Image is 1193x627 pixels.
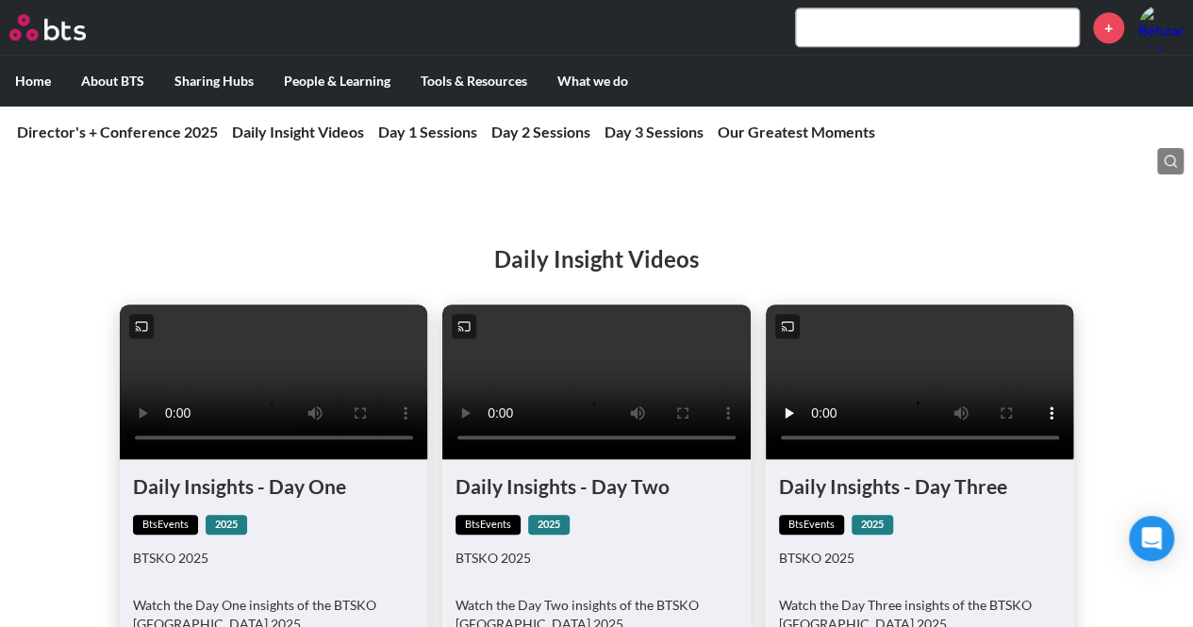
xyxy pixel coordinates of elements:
[456,515,521,535] span: btsEvents
[852,515,893,535] strong: 2025
[232,123,364,140] a: Daily Insight Videos
[491,123,590,140] a: Day 2 Sessions
[1093,12,1124,43] a: +
[779,549,1061,568] p: BTSKO 2025
[1129,516,1174,561] div: Open Intercom Messenger
[779,472,1061,500] h1: Daily Insights - Day Three
[206,515,247,535] strong: 2025
[1138,5,1184,50] img: Behzad Ichhaporia
[133,549,415,568] p: BTSKO 2025
[159,57,269,106] label: Sharing Hubs
[1138,5,1184,50] a: Profile
[133,515,198,535] span: btsEvents
[542,57,643,106] label: What we do
[66,57,159,106] label: About BTS
[378,123,477,140] a: Day 1 Sessions
[17,123,218,140] a: Director's + Conference 2025
[456,472,737,500] h1: Daily Insights - Day Two
[406,57,542,106] label: Tools & Resources
[269,57,406,106] label: People & Learning
[9,14,121,41] a: Go home
[9,14,86,41] img: BTS Logo
[528,515,570,535] strong: 2025
[718,123,875,140] a: Our Greatest Moments
[456,549,737,568] p: BTSKO 2025
[605,123,704,140] a: Day 3 Sessions
[779,515,844,535] span: btsEvents
[133,472,415,500] h1: Daily Insights - Day One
